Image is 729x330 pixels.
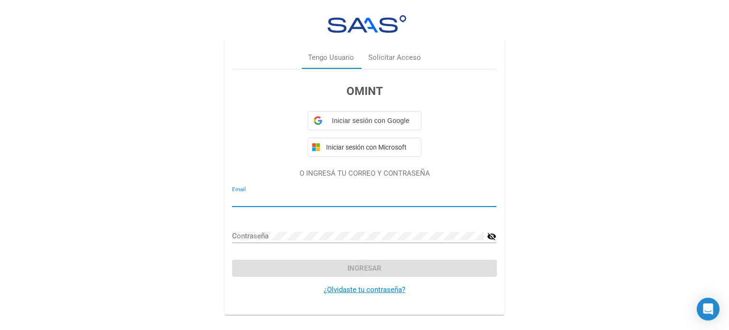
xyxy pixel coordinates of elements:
[232,83,496,100] h3: OMINT
[324,285,405,294] a: ¿Olvidaste tu contraseña?
[368,52,421,63] div: Solicitar Acceso
[308,52,354,63] div: Tengo Usuario
[308,111,421,130] div: Iniciar sesión con Google
[308,138,421,157] button: Iniciar sesión con Microsoft
[487,231,496,242] mat-icon: visibility_off
[232,168,496,179] p: O INGRESÁ TU CORREO Y CONTRASEÑA
[324,143,417,151] span: Iniciar sesión con Microsoft
[347,264,382,273] span: Ingresar
[326,116,415,126] span: Iniciar sesión con Google
[697,298,720,321] div: Open Intercom Messenger
[232,260,496,277] button: Ingresar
